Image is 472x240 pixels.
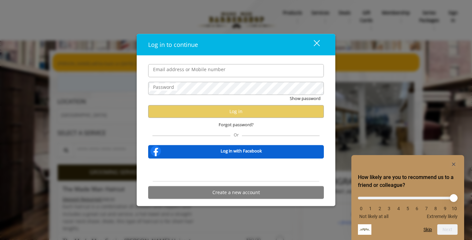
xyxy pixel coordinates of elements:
li: 5 [404,206,411,211]
span: Or [230,131,242,137]
label: Password [150,83,177,90]
div: How likely are you to recommend us to a friend or colleague? Select an option from 0 to 10, with ... [358,160,458,235]
h2: How likely are you to recommend us to a friend or colleague? Select an option from 0 to 10, with ... [358,173,458,189]
div: close dialog [306,40,319,50]
span: Extremely likely [427,214,458,219]
button: close dialog [302,38,324,51]
li: 1 [367,206,374,211]
label: Email address or Mobile number [150,66,229,73]
li: 10 [451,206,458,211]
li: 2 [377,206,383,211]
b: Log in with Facebook [221,148,262,154]
li: 0 [358,206,364,211]
button: Hide survey [450,160,458,168]
li: 9 [442,206,448,211]
button: Log in [148,105,324,118]
li: 4 [395,206,402,211]
button: Show password [290,95,321,102]
button: Create a new account [148,186,324,199]
li: 3 [386,206,392,211]
li: 8 [432,206,439,211]
span: Log in to continue [148,40,198,48]
span: Forgot password? [219,121,254,128]
div: How likely are you to recommend us to a friend or colleague? Select an option from 0 to 10, with ... [358,192,458,219]
img: facebook-logo [149,144,162,157]
button: Next question [437,224,458,235]
input: Password [148,82,324,95]
li: 6 [414,206,420,211]
input: Email address or Mobile number [148,64,324,77]
button: Skip [423,227,432,232]
li: 7 [423,206,430,211]
span: Not likely at all [359,214,388,219]
iframe: Sign in with Google Button [203,163,269,177]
